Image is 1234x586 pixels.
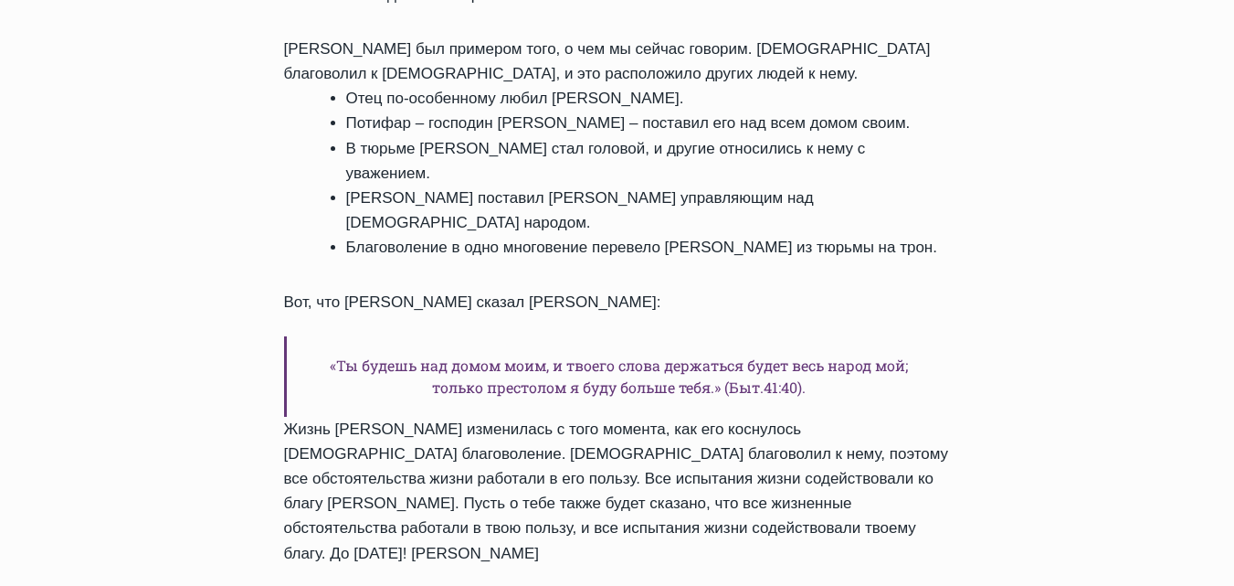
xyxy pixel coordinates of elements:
li: Отец по-особенному любил [PERSON_NAME]. [346,86,951,111]
li: В тюрьме [PERSON_NAME] стал головой, и другие относились к нему с уважением. [346,136,951,186]
h6: «Ты будешь над домом моим, и твоего слова держаться будет весь народ мой; только престолом я буду... [284,336,951,417]
li: Потифар – господин [PERSON_NAME] – поставил его над всем домом своим. [346,111,951,135]
li: Благоволение в одно многовение перевело [PERSON_NAME] из тюрьмы на трон. [346,235,951,260]
li: [PERSON_NAME] поставил [PERSON_NAME] управляющим над [DEMOGRAPHIC_DATA] народом. [346,186,951,235]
